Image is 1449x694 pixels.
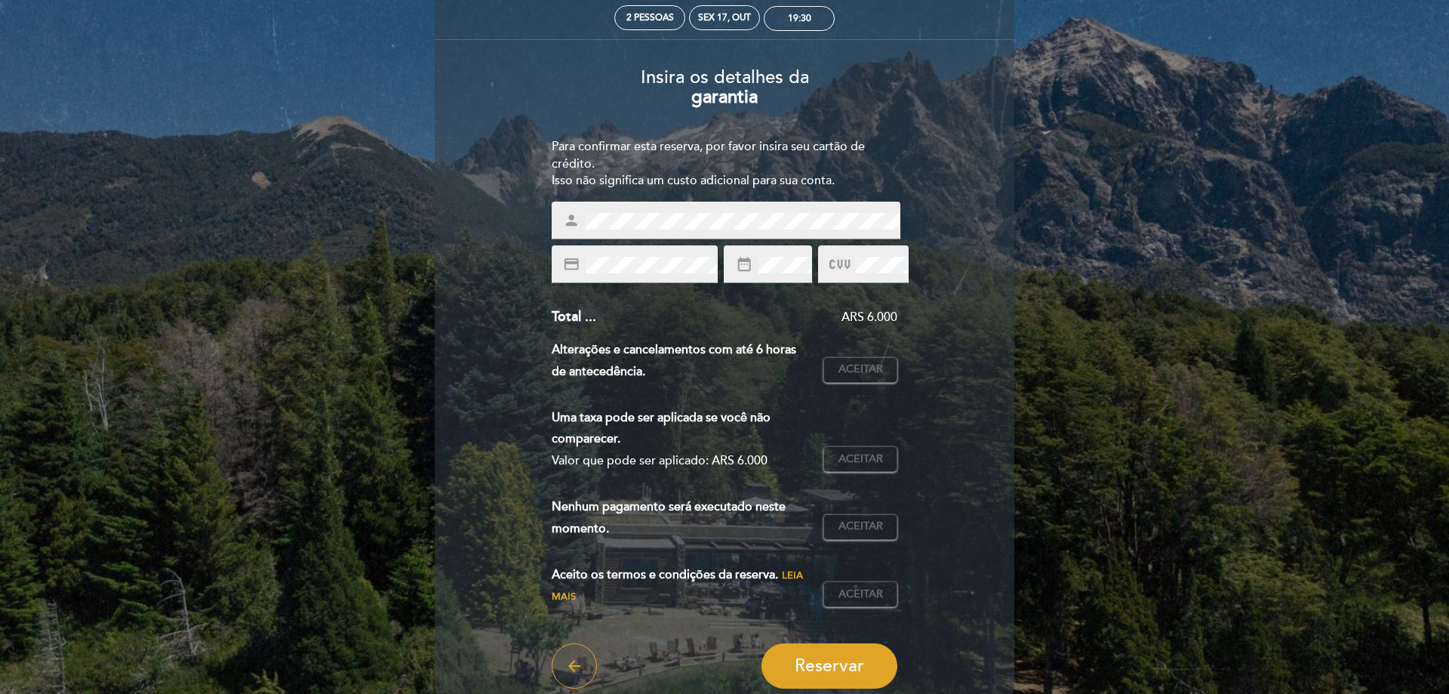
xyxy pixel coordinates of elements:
[552,569,803,603] span: Leia mais
[552,643,597,689] button: arrow_back
[596,309,898,326] div: ARS 6.000
[552,138,898,190] div: Para confirmar esta reserva, por favor insira seu cartão de crédito. Isso não significa um custo ...
[838,519,883,535] span: Aceitar
[823,357,897,383] button: Aceitar
[698,12,751,23] div: Sex 17, out
[552,308,596,325] span: Total ...
[552,407,812,451] div: Uma taxa pode ser aplicada se você não comparecer.
[563,256,580,273] i: credit_card
[641,66,809,88] span: Insira os detalhes da
[795,655,864,677] span: Reservar
[563,212,580,229] i: person
[552,496,824,540] div: Nenhum pagamento será executado neste momento.
[788,13,811,24] div: 19:30
[552,339,824,383] div: Alterações e cancelamentos com até 6 horas de antecedência.
[823,446,897,472] button: Aceitar
[823,581,897,607] button: Aceitar
[736,256,752,273] i: date_range
[552,564,824,608] div: Aceito os termos e condições da reserva.
[838,452,883,467] span: Aceitar
[838,587,883,603] span: Aceitar
[838,362,883,378] span: Aceitar
[565,657,583,675] i: arrow_back
[626,12,674,23] span: 2 pessoas
[691,86,758,108] b: garantia
[552,450,812,472] div: Valor que pode ser aplicado: ARS 6.000
[823,514,897,540] button: Aceitar
[761,643,897,689] button: Reservar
